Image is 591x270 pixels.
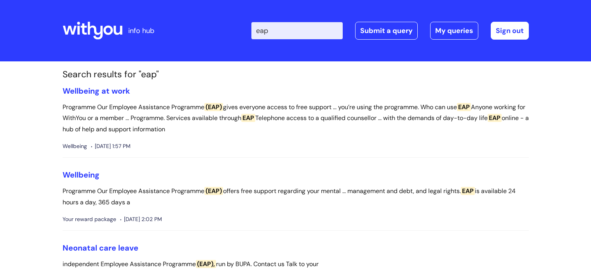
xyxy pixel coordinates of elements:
span: EAP [241,114,255,122]
h1: Search results for "eap" [63,69,529,80]
p: info hub [128,24,154,37]
span: Wellbeing [63,141,87,151]
a: Sign out [491,22,529,40]
a: Neonatal care leave [63,243,138,253]
span: [DATE] 1:57 PM [91,141,131,151]
span: (EAP) [204,103,223,111]
span: EAP [461,187,475,195]
span: [DATE] 2:02 PM [120,214,162,224]
p: Programme Our Employee Assistance Programme gives everyone access to free support ... you’re usin... [63,102,529,135]
span: (EAP) [204,187,223,195]
a: My queries [430,22,478,40]
a: Submit a query [355,22,418,40]
span: EAP [457,103,471,111]
span: EAP [488,114,502,122]
input: Search [251,22,343,39]
a: Wellbeing at work [63,86,130,96]
p: independent Employee Assistance Programme run by BUPA. Contact us Talk to your [63,259,529,270]
a: Wellbeing [63,170,99,180]
span: (EAP), [196,260,216,268]
div: | - [251,22,529,40]
p: Programme Our Employee Assistance Programme offers free support regarding your mental ... managem... [63,186,529,208]
span: Your reward package [63,214,116,224]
